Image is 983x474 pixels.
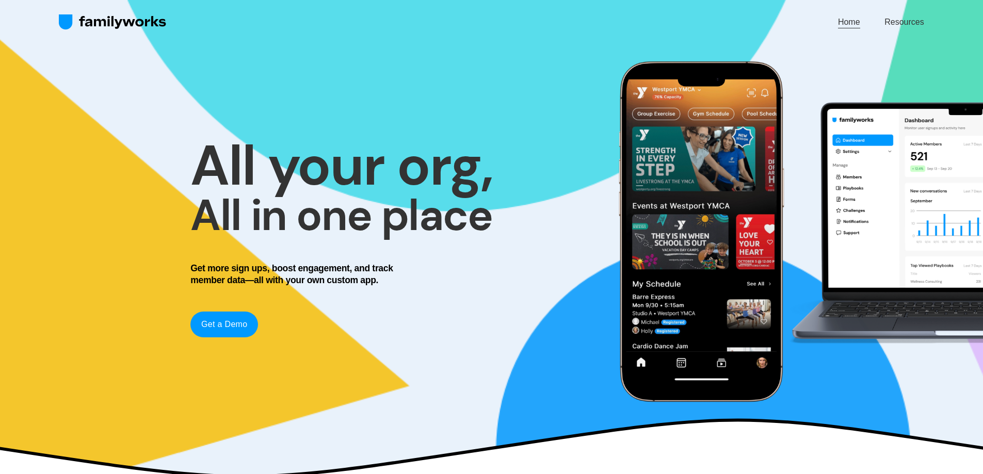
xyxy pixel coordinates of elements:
[59,14,167,30] img: FamilyWorks
[190,312,258,337] a: Get a Demo
[190,187,492,243] strong: All in one place
[190,129,493,202] strong: All your org,
[884,15,924,29] a: Resources
[838,15,860,29] a: Home
[190,263,401,286] h4: Get more sign ups, boost engagement, and track member data—all with your own custom app.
